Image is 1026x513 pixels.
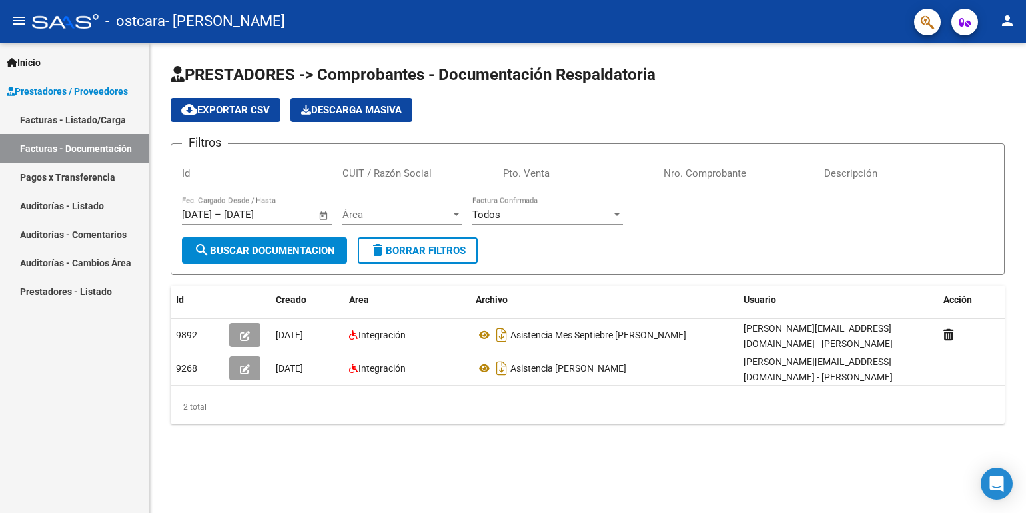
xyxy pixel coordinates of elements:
[224,209,288,221] input: Fecha fin
[276,294,306,305] span: Creado
[171,65,656,84] span: PRESTADORES -> Comprobantes - Documentación Respaldatoria
[171,286,224,314] datatable-header-cell: Id
[276,363,303,374] span: [DATE]
[182,237,347,264] button: Buscar Documentacion
[370,245,466,256] span: Borrar Filtros
[105,7,165,36] span: - ostcara
[171,390,1005,424] div: 2 total
[476,294,508,305] span: Archivo
[194,245,335,256] span: Buscar Documentacion
[349,294,369,305] span: Area
[370,242,386,258] mat-icon: delete
[744,294,776,305] span: Usuario
[943,294,972,305] span: Acción
[182,209,212,221] input: Fecha inicio
[316,208,332,223] button: Open calendar
[358,330,406,340] span: Integración
[493,358,510,379] i: Descargar documento
[472,209,500,221] span: Todos
[215,209,221,221] span: –
[358,237,478,264] button: Borrar Filtros
[344,286,470,314] datatable-header-cell: Area
[181,101,197,117] mat-icon: cloud_download
[181,104,270,116] span: Exportar CSV
[176,363,197,374] span: 9268
[7,55,41,70] span: Inicio
[342,209,450,221] span: Área
[176,330,197,340] span: 9892
[171,98,280,122] button: Exportar CSV
[999,13,1015,29] mat-icon: person
[290,98,412,122] button: Descarga Masiva
[744,356,893,382] span: [PERSON_NAME][EMAIL_ADDRESS][DOMAIN_NAME] - [PERSON_NAME]
[165,7,285,36] span: - [PERSON_NAME]
[11,13,27,29] mat-icon: menu
[290,98,412,122] app-download-masive: Descarga masiva de comprobantes (adjuntos)
[176,294,184,305] span: Id
[358,363,406,374] span: Integración
[470,286,738,314] datatable-header-cell: Archivo
[510,330,686,340] span: Asistencia Mes Septiebre [PERSON_NAME]
[738,286,938,314] datatable-header-cell: Usuario
[981,468,1013,500] div: Open Intercom Messenger
[938,286,1005,314] datatable-header-cell: Acción
[194,242,210,258] mat-icon: search
[270,286,344,314] datatable-header-cell: Creado
[7,84,128,99] span: Prestadores / Proveedores
[301,104,402,116] span: Descarga Masiva
[744,323,893,349] span: [PERSON_NAME][EMAIL_ADDRESS][DOMAIN_NAME] - [PERSON_NAME]
[276,330,303,340] span: [DATE]
[493,324,510,346] i: Descargar documento
[182,133,228,152] h3: Filtros
[510,363,626,374] span: Asistencia [PERSON_NAME]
